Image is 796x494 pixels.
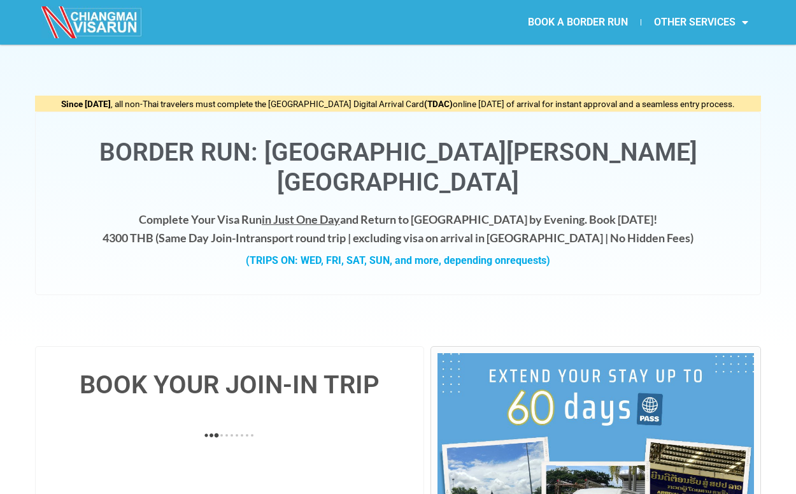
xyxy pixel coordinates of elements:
a: OTHER SERVICES [641,8,761,37]
h1: Border Run: [GEOGRAPHIC_DATA][PERSON_NAME][GEOGRAPHIC_DATA] [48,138,748,198]
strong: (TDAC) [424,99,453,109]
strong: (TRIPS ON: WED, FRI, SAT, SUN, and more, depending on [246,254,550,266]
nav: Menu [398,8,761,37]
a: BOOK A BORDER RUN [515,8,641,37]
strong: Since [DATE] [61,99,111,109]
strong: Same Day Join-In [159,231,246,245]
span: , all non-Thai travelers must complete the [GEOGRAPHIC_DATA] Digital Arrival Card online [DATE] o... [61,99,735,109]
span: in Just One Day [262,212,340,226]
h4: Complete Your Visa Run and Return to [GEOGRAPHIC_DATA] by Evening. Book [DATE]! 4300 THB ( transp... [48,210,748,247]
span: requests) [506,254,550,266]
h4: BOOK YOUR JOIN-IN TRIP [48,372,411,398]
